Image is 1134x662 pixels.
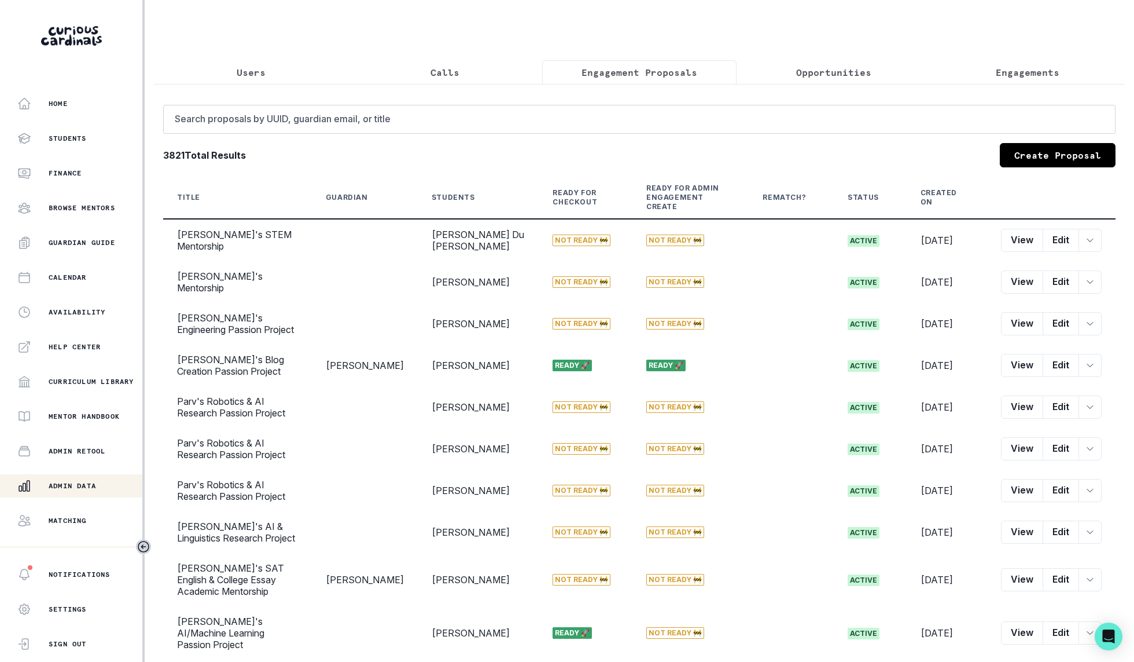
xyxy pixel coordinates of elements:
[1078,229,1102,252] button: row menu
[1043,270,1079,294] button: Edit
[163,303,312,345] td: [PERSON_NAME]'s Engineering Passion Project
[646,318,704,330] span: Not Ready 🚧
[49,342,101,352] p: Help Center
[646,360,686,371] span: Ready 🚀
[418,345,539,386] td: [PERSON_NAME]
[418,470,539,511] td: [PERSON_NAME]
[163,261,312,303] td: [PERSON_NAME]'s Mentorship
[553,276,610,288] span: Not Ready 🚧
[553,235,610,246] span: Not Ready 🚧
[796,65,871,79] p: Opportunities
[1001,479,1043,502] button: View
[907,303,987,345] td: [DATE]
[163,345,312,386] td: [PERSON_NAME]'s Blog Creation Passion Project
[1078,568,1102,591] button: row menu
[163,511,312,553] td: [PERSON_NAME]'s AI & Linguistics Research Project
[848,319,879,330] span: active
[418,606,539,660] td: [PERSON_NAME]
[848,402,879,414] span: active
[49,99,68,108] p: Home
[418,261,539,303] td: [PERSON_NAME]
[848,235,879,247] span: active
[848,527,879,539] span: active
[430,65,459,79] p: Calls
[237,65,266,79] p: Users
[907,386,987,428] td: [DATE]
[1078,437,1102,460] button: row menu
[49,169,82,178] p: Finance
[49,605,87,614] p: Settings
[646,574,704,586] span: Not Ready 🚧
[312,553,418,606] td: [PERSON_NAME]
[848,444,879,455] span: active
[1001,270,1043,294] button: View
[1078,396,1102,419] button: row menu
[907,553,987,606] td: [DATE]
[163,428,312,470] td: Parv's Robotics & AI Research Passion Project
[763,193,806,202] div: Rematch?
[1095,623,1122,650] div: Open Intercom Messenger
[49,570,111,579] p: Notifications
[1078,479,1102,502] button: row menu
[418,511,539,553] td: [PERSON_NAME]
[921,188,959,207] div: Created On
[163,386,312,428] td: Parv's Robotics & AI Research Passion Project
[553,443,610,455] span: Not Ready 🚧
[418,219,539,261] td: [PERSON_NAME] Du [PERSON_NAME]
[848,360,879,372] span: active
[1078,521,1102,544] button: row menu
[1043,396,1079,419] button: Edit
[1043,354,1079,377] button: Edit
[136,539,151,554] button: Toggle sidebar
[848,628,879,639] span: active
[907,428,987,470] td: [DATE]
[49,377,134,386] p: Curriculum Library
[1043,229,1079,252] button: Edit
[1043,568,1079,591] button: Edit
[646,401,704,413] span: Not Ready 🚧
[326,193,368,202] div: Guardian
[907,606,987,660] td: [DATE]
[163,470,312,511] td: Parv's Robotics & AI Research Passion Project
[1043,621,1079,645] button: Edit
[1078,621,1102,645] button: row menu
[1000,143,1115,167] a: Create Proposal
[41,26,102,46] img: Curious Cardinals Logo
[1043,479,1079,502] button: Edit
[848,277,879,288] span: active
[553,574,610,586] span: Not Ready 🚧
[49,273,87,282] p: Calendar
[49,238,115,247] p: Guardian Guide
[553,627,592,639] span: Ready 🚀
[418,386,539,428] td: [PERSON_NAME]
[1043,437,1079,460] button: Edit
[163,606,312,660] td: [PERSON_NAME]'s AI/Machine Learning Passion Project
[646,526,704,538] span: Not Ready 🚧
[907,261,987,303] td: [DATE]
[553,318,610,330] span: Not Ready 🚧
[553,188,605,207] div: Ready for Checkout
[907,511,987,553] td: [DATE]
[553,485,610,496] span: Not Ready 🚧
[553,526,610,538] span: Not Ready 🚧
[581,65,697,79] p: Engagement Proposals
[49,308,105,317] p: Availability
[312,345,418,386] td: [PERSON_NAME]
[907,470,987,511] td: [DATE]
[848,193,879,202] div: Status
[163,553,312,606] td: [PERSON_NAME]'s SAT English & College Essay Academic Mentorship
[49,639,87,649] p: Sign Out
[646,627,704,639] span: Not Ready 🚧
[1001,396,1043,419] button: View
[418,303,539,345] td: [PERSON_NAME]
[418,428,539,470] td: [PERSON_NAME]
[1001,354,1043,377] button: View
[49,412,120,421] p: Mentor Handbook
[646,443,704,455] span: Not Ready 🚧
[1078,270,1102,294] button: row menu
[1001,621,1043,645] button: View
[177,193,200,202] div: Title
[553,360,592,371] span: Ready 🚀
[432,193,475,202] div: Students
[49,134,87,143] p: Students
